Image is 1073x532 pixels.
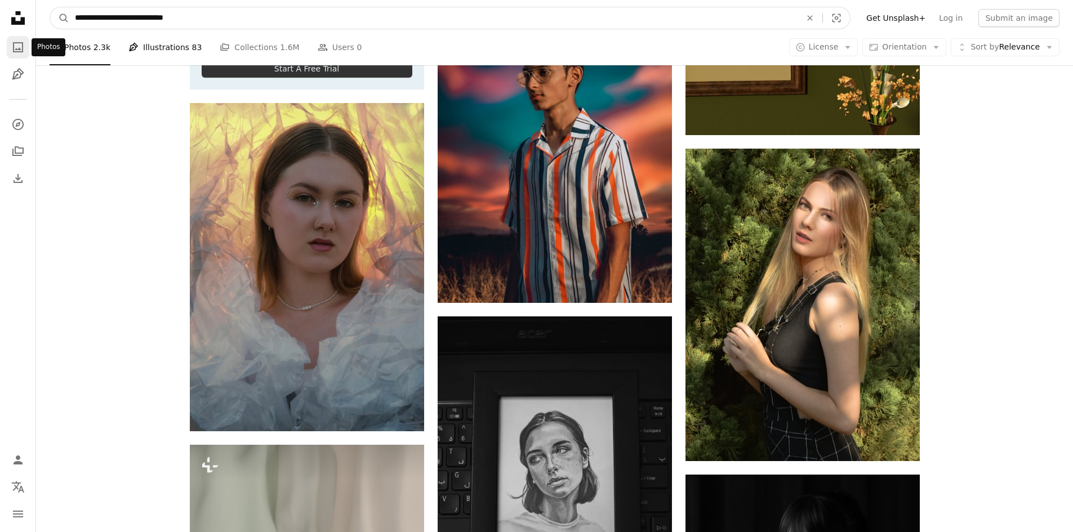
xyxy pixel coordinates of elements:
a: Illustrations [7,63,29,86]
a: Log in [932,9,969,27]
span: 83 [192,41,202,53]
a: Users 0 [318,29,362,65]
span: Sort by [970,42,999,51]
a: Collections 1.6M [220,29,299,65]
button: License [789,38,858,56]
form: Find visuals sitewide [50,7,851,29]
a: Home — Unsplash [7,7,29,32]
span: Relevance [970,42,1040,53]
span: 0 [357,41,362,53]
img: woman in black tank top holding her hair [685,149,920,461]
span: 1.6M [280,41,299,53]
a: black and white photo of woman [438,486,672,497]
span: License [809,42,839,51]
a: man wearing orange, blue, and white stripe dress shirt [438,146,672,157]
img: man wearing orange, blue, and white stripe dress shirt [438,1,672,303]
button: Search Unsplash [50,7,69,29]
a: Explore [7,113,29,136]
img: a woman with a white dress [190,103,424,431]
a: woman in black tank top holding her hair [685,299,920,310]
button: Language [7,476,29,498]
a: Get Unsplash+ [860,9,932,27]
a: Collections [7,140,29,163]
span: Orientation [882,42,927,51]
a: Download History [7,167,29,190]
a: Log in / Sign up [7,449,29,471]
a: Photos [7,36,29,59]
a: a woman with a white dress [190,262,424,272]
div: Start A Free Trial [202,60,412,78]
button: Orientation [862,38,946,56]
button: Clear [798,7,822,29]
button: Visual search [823,7,850,29]
button: Menu [7,503,29,525]
button: Submit an image [978,9,1059,27]
a: Illustrations 83 [128,29,202,65]
button: Sort byRelevance [951,38,1059,56]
